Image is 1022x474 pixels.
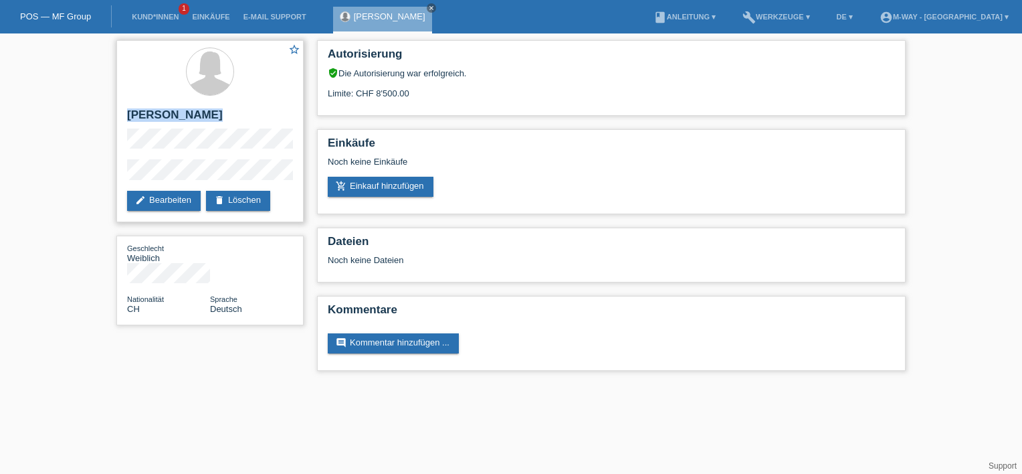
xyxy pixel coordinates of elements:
a: buildWerkzeuge ▾ [736,13,817,21]
a: [PERSON_NAME] [354,11,425,21]
div: Weiblich [127,243,210,263]
h2: [PERSON_NAME] [127,108,293,129]
i: book [653,11,667,24]
a: commentKommentar hinzufügen ... [328,333,459,353]
div: Die Autorisierung war erfolgreich. [328,68,895,78]
a: DE ▾ [830,13,859,21]
a: account_circlem-way - [GEOGRAPHIC_DATA] ▾ [873,13,1015,21]
a: Support [989,461,1017,471]
span: Geschlecht [127,244,164,252]
a: star_border [288,44,300,58]
h2: Autorisierung [328,48,895,68]
i: edit [135,195,146,206]
h2: Einkäufe [328,137,895,157]
a: E-Mail Support [237,13,313,21]
i: star_border [288,44,300,56]
i: add_shopping_cart [336,181,346,191]
a: close [427,3,436,13]
span: Schweiz [127,304,140,314]
i: comment [336,337,346,348]
a: editBearbeiten [127,191,201,211]
h2: Dateien [328,235,895,255]
span: Nationalität [127,295,164,303]
a: Kund*innen [125,13,185,21]
div: Limite: CHF 8'500.00 [328,78,895,98]
i: build [742,11,756,24]
a: add_shopping_cartEinkauf hinzufügen [328,177,433,197]
span: Deutsch [210,304,242,314]
a: deleteLöschen [206,191,270,211]
a: bookAnleitung ▾ [647,13,722,21]
i: close [428,5,435,11]
span: Sprache [210,295,237,303]
span: 1 [179,3,189,15]
i: account_circle [880,11,893,24]
a: Einkäufe [185,13,236,21]
a: POS — MF Group [20,11,91,21]
h2: Kommentare [328,303,895,323]
i: verified_user [328,68,338,78]
div: Noch keine Einkäufe [328,157,895,177]
i: delete [214,195,225,206]
div: Noch keine Dateien [328,255,736,265]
